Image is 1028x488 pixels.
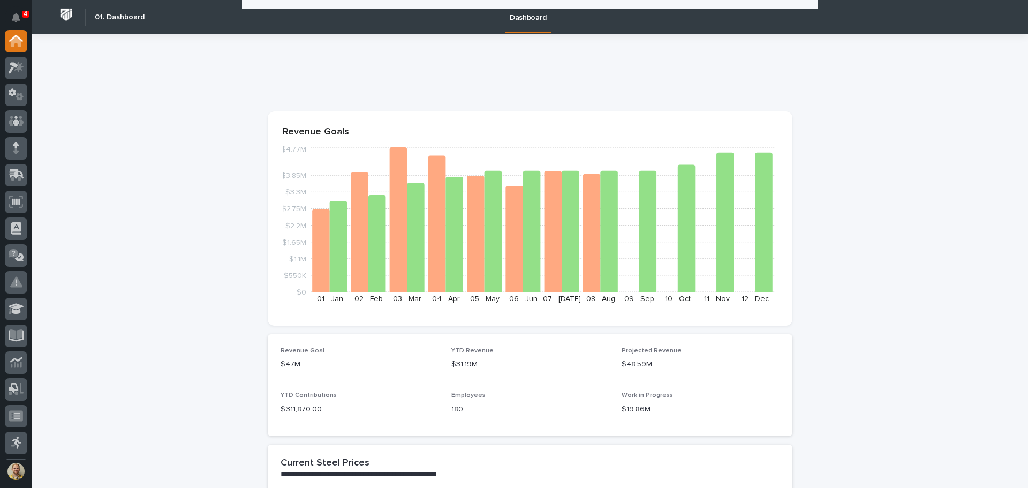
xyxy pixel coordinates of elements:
[281,359,439,370] p: $47M
[5,6,27,29] button: Notifications
[282,238,306,246] tspan: $1.65M
[451,348,494,354] span: YTD Revenue
[470,295,500,303] text: 05 - May
[354,295,383,303] text: 02 - Feb
[451,404,609,415] p: 180
[56,5,76,25] img: Workspace Logo
[432,295,460,303] text: 04 - Apr
[281,348,324,354] span: Revenue Goal
[624,295,654,303] text: 09 - Sep
[543,295,581,303] text: 07 - [DATE]
[509,295,538,303] text: 06 - Jun
[393,295,421,303] text: 03 - Mar
[281,457,369,469] h2: Current Steel Prices
[285,222,306,229] tspan: $2.2M
[451,359,609,370] p: $31.19M
[281,172,306,179] tspan: $3.85M
[586,295,615,303] text: 08 - Aug
[622,404,780,415] p: $19.86M
[283,126,777,138] p: Revenue Goals
[742,295,769,303] text: 12 - Dec
[13,13,27,30] div: Notifications4
[5,460,27,483] button: users-avatar
[704,295,730,303] text: 11 - Nov
[282,205,306,213] tspan: $2.75M
[95,13,145,22] h2: 01. Dashboard
[281,404,439,415] p: $ 311,870.00
[285,189,306,196] tspan: $3.3M
[24,10,27,18] p: 4
[281,146,306,153] tspan: $4.77M
[289,255,306,262] tspan: $1.1M
[284,272,306,279] tspan: $550K
[297,289,306,296] tspan: $0
[317,295,343,303] text: 01 - Jan
[281,392,337,399] span: YTD Contributions
[622,348,682,354] span: Projected Revenue
[451,392,486,399] span: Employees
[622,392,673,399] span: Work in Progress
[622,359,780,370] p: $48.59M
[665,295,691,303] text: 10 - Oct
